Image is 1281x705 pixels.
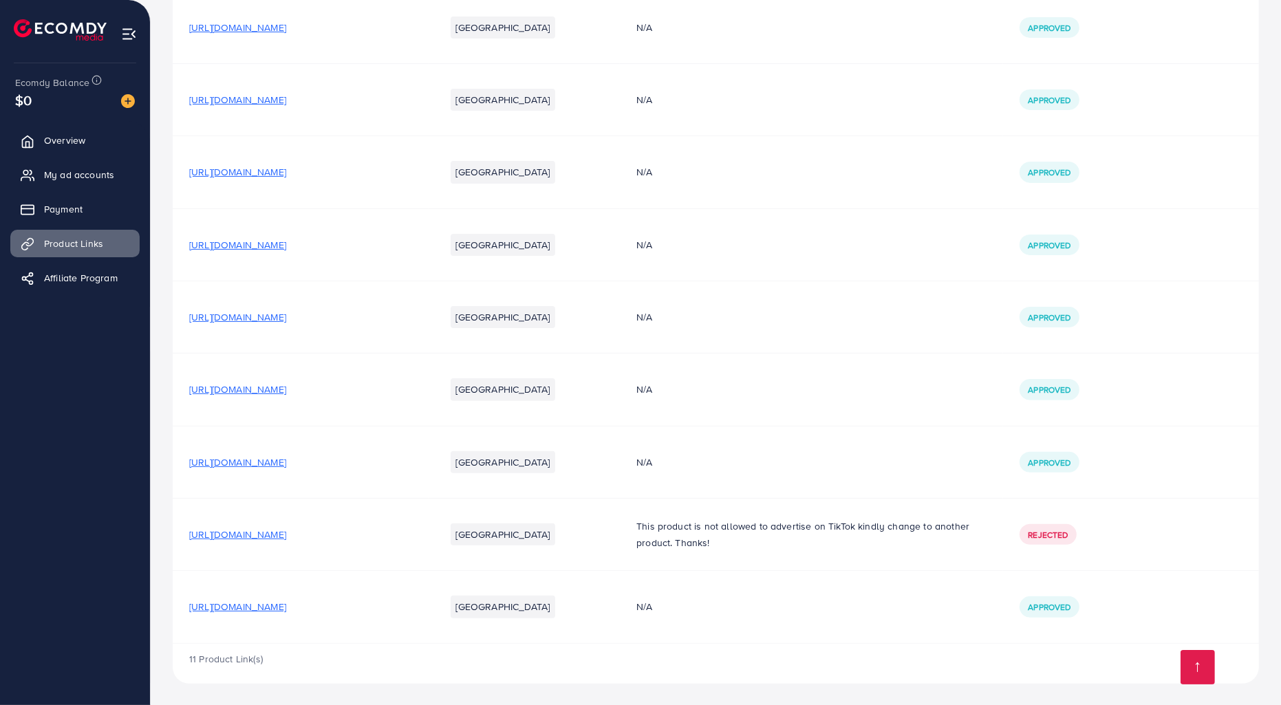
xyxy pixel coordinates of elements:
[189,652,263,666] span: 11 Product Link(s)
[1028,94,1070,106] span: Approved
[121,26,137,42] img: menu
[1028,457,1070,468] span: Approved
[189,382,286,396] span: [URL][DOMAIN_NAME]
[189,310,286,324] span: [URL][DOMAIN_NAME]
[189,528,286,541] span: [URL][DOMAIN_NAME]
[189,238,286,252] span: [URL][DOMAIN_NAME]
[44,133,85,147] span: Overview
[636,165,652,179] span: N/A
[451,234,556,256] li: [GEOGRAPHIC_DATA]
[451,161,556,183] li: [GEOGRAPHIC_DATA]
[44,271,118,285] span: Affiliate Program
[44,202,83,216] span: Payment
[451,523,556,545] li: [GEOGRAPHIC_DATA]
[1223,643,1271,695] iframe: Chat
[451,306,556,328] li: [GEOGRAPHIC_DATA]
[1028,601,1070,613] span: Approved
[451,89,556,111] li: [GEOGRAPHIC_DATA]
[1028,529,1068,541] span: Rejected
[44,168,114,182] span: My ad accounts
[1028,166,1070,178] span: Approved
[636,93,652,107] span: N/A
[636,21,652,34] span: N/A
[636,455,652,469] span: N/A
[189,455,286,469] span: [URL][DOMAIN_NAME]
[10,230,140,257] a: Product Links
[189,600,286,614] span: [URL][DOMAIN_NAME]
[44,237,103,250] span: Product Links
[636,518,987,551] p: This product is not allowed to advertise on TikTok kindly change to another product. Thanks!
[451,596,556,618] li: [GEOGRAPHIC_DATA]
[1028,312,1070,323] span: Approved
[121,94,135,108] img: image
[636,310,652,324] span: N/A
[189,165,286,179] span: [URL][DOMAIN_NAME]
[636,382,652,396] span: N/A
[10,264,140,292] a: Affiliate Program
[10,195,140,223] a: Payment
[636,238,652,252] span: N/A
[10,127,140,154] a: Overview
[636,600,652,614] span: N/A
[451,451,556,473] li: [GEOGRAPHIC_DATA]
[1028,22,1070,34] span: Approved
[451,17,556,39] li: [GEOGRAPHIC_DATA]
[189,21,286,34] span: [URL][DOMAIN_NAME]
[10,161,140,188] a: My ad accounts
[1028,239,1070,251] span: Approved
[1028,384,1070,395] span: Approved
[189,93,286,107] span: [URL][DOMAIN_NAME]
[15,76,89,89] span: Ecomdy Balance
[14,19,107,41] img: logo
[451,378,556,400] li: [GEOGRAPHIC_DATA]
[15,90,32,110] span: $0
